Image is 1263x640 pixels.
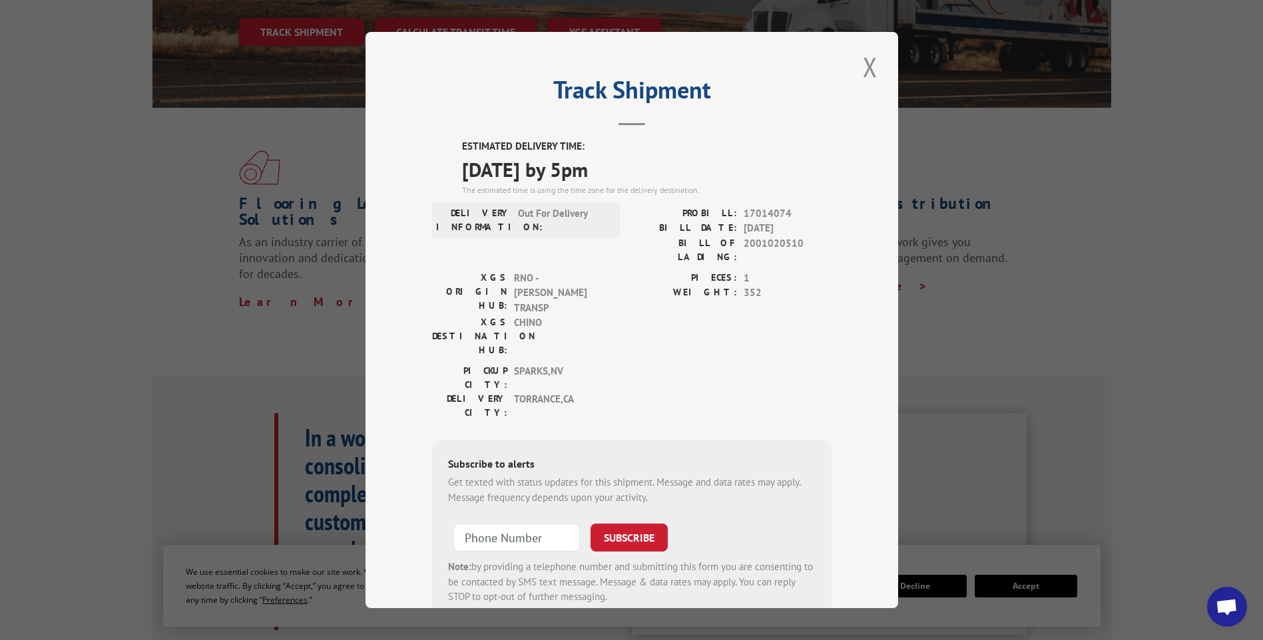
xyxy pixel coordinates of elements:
div: Subscribe to alerts [448,456,816,475]
div: by providing a telephone number and submitting this form you are consenting to be contacted by SM... [448,560,816,605]
label: DELIVERY INFORMATION: [436,206,511,234]
span: SPARKS , NV [514,364,604,392]
span: CHINO [514,315,604,357]
span: 352 [744,285,832,301]
label: PROBILL: [632,206,737,222]
h2: Track Shipment [432,80,832,106]
label: BILL OF LADING: [632,236,737,264]
div: Get texted with status updates for this shipment. Message and data rates may apply. Message frequ... [448,475,816,505]
span: RNO - [PERSON_NAME] TRANSP [514,271,604,316]
span: 2001020510 [744,236,832,264]
strong: Note: [448,560,471,573]
span: [DATE] [744,221,832,236]
input: Phone Number [453,524,580,552]
label: XGS ORIGIN HUB: [432,271,507,316]
span: Out For Delivery [518,206,608,234]
span: 1 [744,271,832,286]
div: The estimated time is using the time zone for the delivery destination. [462,184,832,196]
label: PIECES: [632,271,737,286]
label: XGS DESTINATION HUB: [432,315,507,357]
button: SUBSCRIBE [591,524,668,552]
label: PICKUP CITY: [432,364,507,392]
span: [DATE] by 5pm [462,154,832,184]
label: WEIGHT: [632,285,737,301]
a: Open chat [1207,587,1247,627]
label: DELIVERY CITY: [432,392,507,420]
label: BILL DATE: [632,221,737,236]
span: TORRANCE , CA [514,392,604,420]
label: ESTIMATED DELIVERY TIME: [462,139,832,154]
button: Close modal [859,49,882,85]
span: 17014074 [744,206,832,222]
